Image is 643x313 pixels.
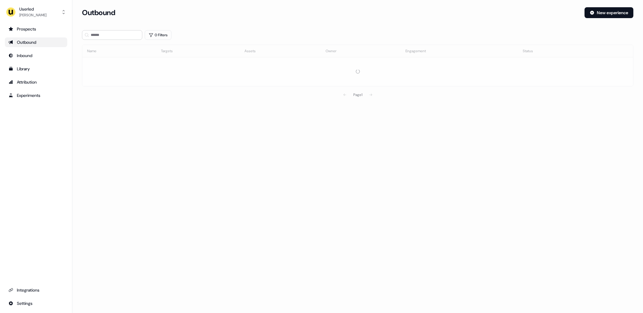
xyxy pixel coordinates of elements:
div: Inbound [8,53,64,59]
a: Go to integrations [5,285,67,295]
div: Outbound [8,39,64,45]
div: Prospects [8,26,64,32]
a: Go to templates [5,64,67,74]
a: Go to prospects [5,24,67,34]
div: Attribution [8,79,64,85]
a: Go to experiments [5,91,67,100]
button: 0 Filters [145,30,172,40]
div: Userled [19,6,46,12]
div: Experiments [8,92,64,98]
div: Integrations [8,287,64,293]
a: Go to attribution [5,77,67,87]
a: Go to outbound experience [5,37,67,47]
a: Go to integrations [5,299,67,308]
div: [PERSON_NAME] [19,12,46,18]
div: Settings [8,300,64,306]
div: Library [8,66,64,72]
button: New experience [585,7,633,18]
a: Go to Inbound [5,51,67,60]
h3: Outbound [82,8,115,17]
button: Userled[PERSON_NAME] [5,5,67,19]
